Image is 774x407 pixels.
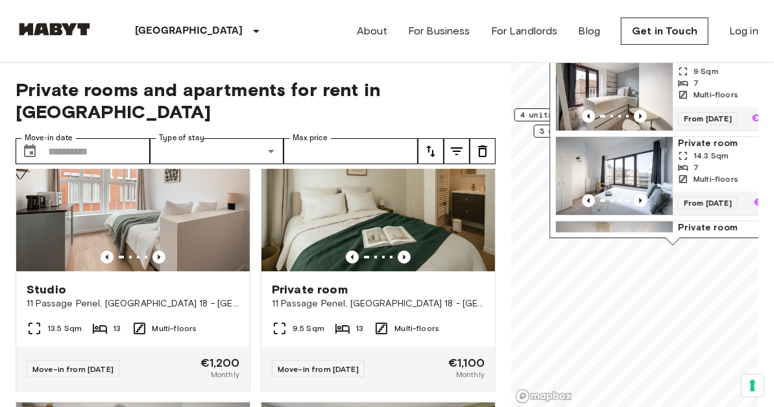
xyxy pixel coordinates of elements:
[346,251,359,264] button: Previous image
[398,251,411,264] button: Previous image
[394,323,439,334] span: Multi-floors
[113,323,121,334] span: 13
[444,138,470,164] button: tune
[152,251,165,264] button: Previous image
[634,110,647,123] button: Previous image
[357,23,387,39] a: About
[470,138,496,164] button: tune
[200,357,239,369] span: €1,200
[694,66,719,77] span: 9 Sqm
[261,116,495,271] img: Marketing picture of unit FR-18-011-001-008
[540,125,623,137] span: 3 units from €1195
[742,375,764,397] button: Your consent preferences for tracking technologies
[534,125,629,145] div: Map marker
[261,115,496,391] a: Marketing picture of unit FR-18-011-001-008Previous imagePrevious imagePrivate room11 Passage Pen...
[135,23,243,39] p: [GEOGRAPHIC_DATA]
[556,221,673,299] img: Marketing picture of unit FR-18-001-001-07H
[101,251,114,264] button: Previous image
[556,53,673,130] img: Marketing picture of unit FR-18-001-001-01H
[515,389,572,404] a: Mapbox logo
[514,108,610,129] div: Map marker
[16,23,93,36] img: Habyt
[729,23,758,39] a: Log in
[47,323,82,334] span: 13.5 Sqm
[582,194,595,207] button: Previous image
[579,23,601,39] a: Blog
[582,110,595,123] button: Previous image
[27,297,239,310] span: 11 Passage Penel, [GEOGRAPHIC_DATA] 18 - [GEOGRAPHIC_DATA]
[159,132,204,143] label: Type of stay
[456,369,485,380] span: Monthly
[556,137,673,215] img: Marketing picture of unit FR-18-001-001-05H
[293,323,324,334] span: 9.5 Sqm
[694,150,729,162] span: 14.3 Sqm
[293,132,328,143] label: Max price
[694,162,699,173] span: 7
[694,173,738,185] span: Multi-floors
[211,369,239,380] span: Monthly
[448,357,485,369] span: €1,100
[16,116,250,271] img: Marketing picture of unit FR-18-011-001-005
[16,79,496,123] span: Private rooms and apartments for rent in [GEOGRAPHIC_DATA]
[16,115,250,391] a: Marketing picture of unit FR-18-011-001-005Previous imagePrevious imageStudio11 Passage Penel, [G...
[272,297,485,310] span: 11 Passage Penel, [GEOGRAPHIC_DATA] 18 - [GEOGRAPHIC_DATA]
[520,109,604,121] span: 4 units from €1100
[152,323,197,334] span: Multi-floors
[32,364,114,374] span: Move-in from [DATE]
[25,132,73,143] label: Move-in date
[272,282,348,297] span: Private room
[634,194,647,207] button: Previous image
[356,323,363,334] span: 13
[27,282,66,297] span: Studio
[278,364,359,374] span: Move-in from [DATE]
[678,197,738,210] span: From [DATE]
[621,18,708,45] a: Get in Touch
[17,138,43,164] button: Choose date
[408,23,470,39] a: For Business
[491,23,558,39] a: For Landlords
[678,112,738,125] span: From [DATE]
[694,77,699,89] span: 7
[694,89,738,101] span: Multi-floors
[418,138,444,164] button: tune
